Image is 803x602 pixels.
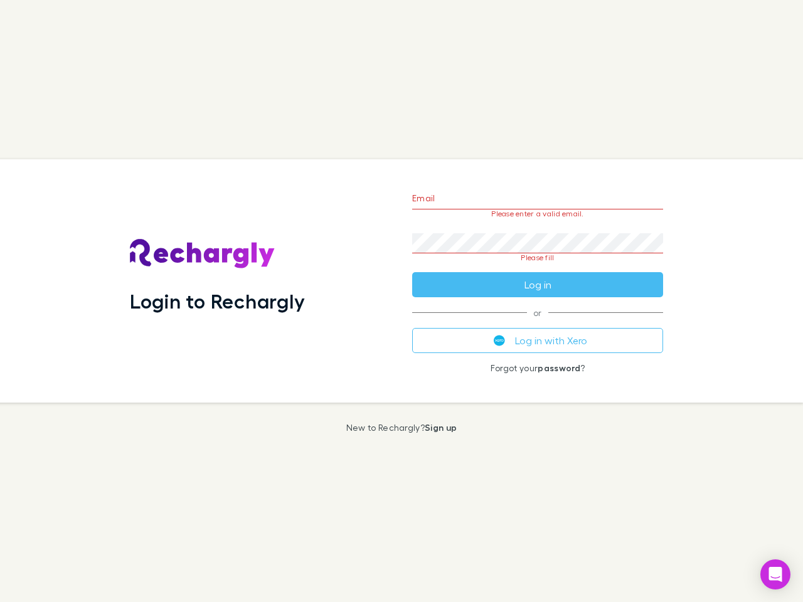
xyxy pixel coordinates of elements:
img: Rechargly's Logo [130,239,275,269]
a: password [538,362,580,373]
p: Please fill [412,253,663,262]
div: Open Intercom Messenger [760,559,790,589]
img: Xero's logo [494,335,505,346]
p: Please enter a valid email. [412,209,663,218]
span: or [412,312,663,313]
p: New to Rechargly? [346,423,457,433]
button: Log in with Xero [412,328,663,353]
h1: Login to Rechargly [130,289,305,313]
button: Log in [412,272,663,297]
p: Forgot your ? [412,363,663,373]
a: Sign up [425,422,457,433]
